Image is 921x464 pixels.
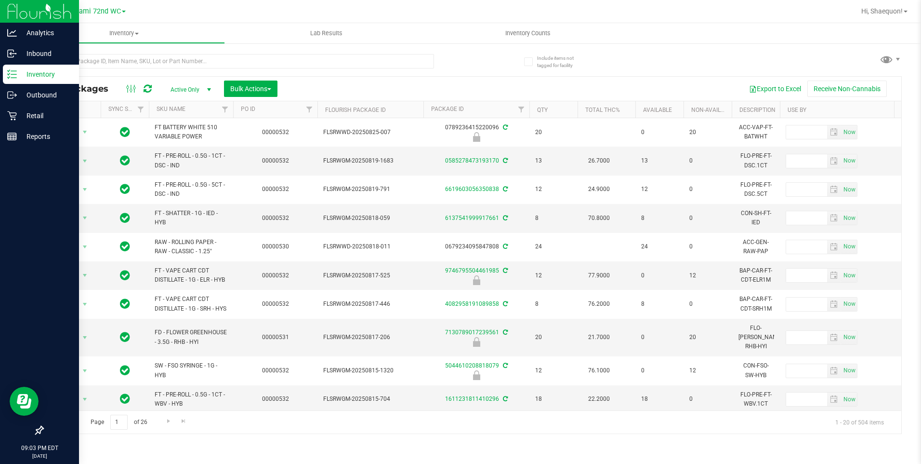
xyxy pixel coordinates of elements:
span: 12 [689,366,726,375]
span: 1 - 20 of 504 items [828,415,892,429]
span: Sync from Compliance System [501,186,508,192]
span: select [841,331,857,344]
a: Non-Available [691,107,734,113]
span: Sync from Compliance System [501,329,508,336]
span: select [841,211,857,225]
span: 24.9000 [583,182,615,196]
div: BAP-CAR-FT-CDT-ELR1M [737,265,774,286]
button: Export to Excel [743,81,807,97]
span: All Packages [50,83,118,94]
span: RAW - ROLLING PAPER - RAW - CLASSIC - 1.25" [155,238,227,256]
span: select [79,240,91,254]
span: In Sync [120,392,130,406]
div: Newly Received [422,275,531,285]
span: select [841,240,857,254]
span: Sync from Compliance System [501,267,508,274]
a: 5044610208818079 [445,362,499,369]
span: 22.2000 [583,392,615,406]
span: Set Current date [841,330,857,344]
p: Retail [17,110,75,122]
div: FLO-PRE-FT-WBV.1CT [737,389,774,409]
span: select [79,154,91,168]
span: 21.7000 [583,330,615,344]
div: Newly Received [422,337,531,347]
span: SW - FSO SYRINGE - 1G - HYB [155,361,227,380]
span: FT - PRE-ROLL - 0.5G - 1CT - WBV - HYB [155,390,227,409]
span: 20 [535,333,572,342]
span: 0 [689,300,726,309]
a: 6619603056350838 [445,186,499,192]
span: In Sync [120,240,130,253]
a: Total THC% [585,107,620,113]
span: 0 [689,242,726,251]
span: FLSRWGM-20250817-525 [323,271,418,280]
a: 00000532 [262,129,289,136]
span: Lab Results [297,29,355,38]
inline-svg: Inventory [7,69,17,79]
span: Set Current date [841,125,857,139]
span: 0 [641,128,678,137]
div: CON-SH-FT-IED [737,208,774,228]
span: Page of 26 [82,415,155,430]
span: 12 [689,271,726,280]
a: Qty [537,107,548,113]
span: 77.9000 [583,269,615,283]
span: select [841,298,857,311]
span: 12 [641,185,678,194]
span: FD - FLOWER GREENHOUSE - 3.5G - RHB - HYI [155,328,227,346]
span: FLSRWGM-20250819-1683 [323,156,418,165]
a: 00000532 [262,215,289,221]
span: 8 [641,300,678,309]
a: Go to the next page [161,415,175,428]
span: FT - VAPE CART CDT DISTILLATE - 1G - SRH - HYS [155,295,227,313]
span: 8 [535,214,572,223]
a: PO ID [241,106,255,112]
span: select [79,211,91,225]
span: Set Current date [841,364,857,378]
a: 00000532 [262,272,289,279]
span: 0 [641,271,678,280]
inline-svg: Inbound [7,49,17,58]
span: 12 [535,271,572,280]
a: 0585278473193170 [445,157,499,164]
a: Inventory [23,23,225,43]
span: Sync from Compliance System [501,243,508,250]
span: 0 [689,185,726,194]
span: select [841,154,857,168]
span: select [79,269,91,282]
a: Use By [788,107,806,113]
p: Inventory [17,68,75,80]
div: FLO-[PERSON_NAME]-RHB-HYI [737,323,774,353]
span: 12 [535,185,572,194]
span: Sync from Compliance System [501,157,508,164]
span: Sync from Compliance System [501,300,508,307]
span: 76.1000 [583,364,615,378]
span: Sync from Compliance System [501,124,508,131]
span: 0 [641,333,678,342]
span: select [79,125,91,139]
span: select [827,183,841,196]
span: Set Current date [841,297,857,311]
span: select [827,125,841,139]
span: In Sync [120,269,130,282]
span: FLSRWGM-20250815-1320 [323,366,418,375]
span: Set Current date [841,154,857,168]
a: 00000531 [262,334,289,341]
inline-svg: Analytics [7,28,17,38]
span: Set Current date [841,211,857,225]
button: Bulk Actions [224,81,277,97]
inline-svg: Retail [7,111,17,121]
span: select [841,269,857,282]
span: select [79,393,91,406]
p: 09:03 PM EDT [4,444,75,452]
span: Include items not tagged for facility [537,55,585,69]
p: Inbound [17,48,75,59]
span: 24 [535,242,572,251]
span: 0 [689,214,726,223]
span: Inventory [24,29,224,38]
span: FLSRWWD-20250818-011 [323,242,418,251]
span: 13 [641,156,678,165]
p: Reports [17,131,75,142]
div: FLO-PRE-FT-DSC.5CT [737,179,774,200]
a: 00000530 [262,243,289,250]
